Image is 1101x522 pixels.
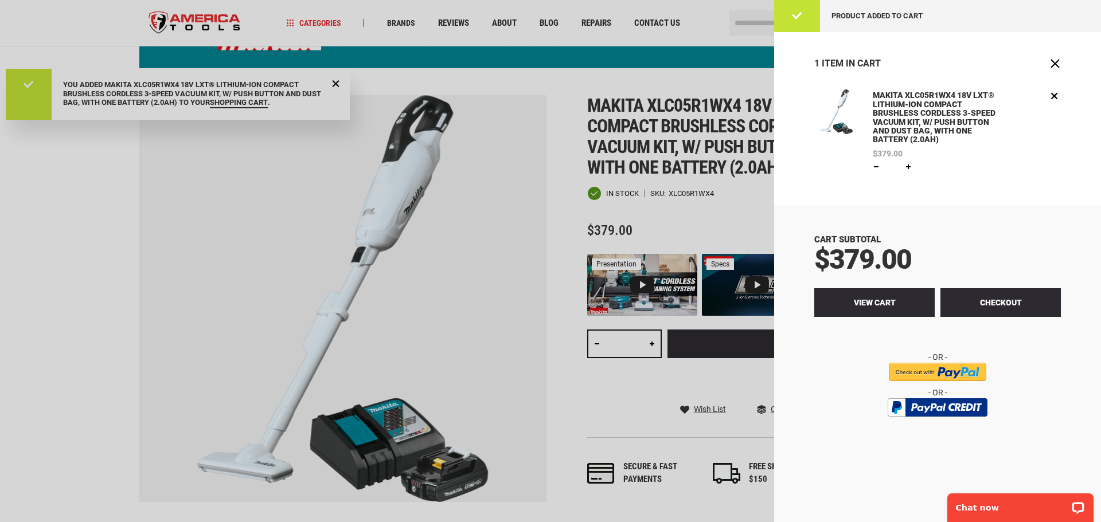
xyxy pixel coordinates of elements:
span: $379.00 [873,150,903,158]
span: Product added to cart [831,11,923,20]
span: $379.00 [814,243,911,276]
a: MAKITA XLC05R1WX4 18V LXT® LITHIUM-ION COMPACT BRUSHLESS CORDLESS 3-SPEED VACUUM KIT, W/ PUSH BUT... [814,89,859,173]
span: Cart Subtotal [814,234,881,245]
img: btn_bml_text.png [895,419,981,432]
img: MAKITA XLC05R1WX4 18V LXT® LITHIUM-ION COMPACT BRUSHLESS CORDLESS 3-SPEED VACUUM KIT, W/ PUSH BUT... [814,89,859,134]
span: View Cart [854,298,896,307]
iframe: LiveChat chat widget [940,486,1101,522]
a: MAKITA XLC05R1WX4 18V LXT® LITHIUM-ION COMPACT BRUSHLESS CORDLESS 3-SPEED VACUUM KIT, W/ PUSH BUT... [870,89,1002,146]
a: View Cart [814,288,935,317]
button: Close [1049,58,1061,69]
span: 1 [814,58,819,69]
button: Checkout [940,288,1061,317]
span: Item in Cart [822,58,881,69]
